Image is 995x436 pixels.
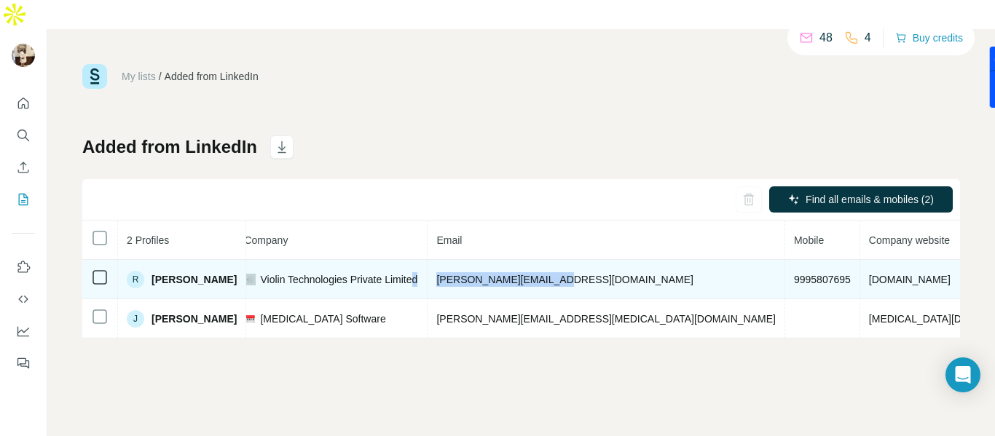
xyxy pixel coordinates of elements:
[12,44,35,67] img: Avatar
[165,69,259,84] div: Added from LinkedIn
[869,234,950,246] span: Company website
[436,313,775,325] span: [PERSON_NAME][EMAIL_ADDRESS][MEDICAL_DATA][DOMAIN_NAME]
[12,286,35,312] button: Use Surfe API
[82,135,257,159] h1: Added from LinkedIn
[82,64,107,89] img: Surfe Logo
[895,28,963,48] button: Buy credits
[244,313,256,325] img: company-logo
[794,274,851,285] span: 9995807695
[819,29,833,47] p: 48
[127,310,144,328] div: J
[12,154,35,181] button: Enrich CSV
[12,122,35,148] button: Search
[12,350,35,376] button: Feedback
[806,192,934,207] span: Find all emails & mobiles (2)
[12,254,35,280] button: Use Surfe on LinkedIn
[152,272,237,287] span: [PERSON_NAME]
[159,69,162,84] li: /
[152,312,237,326] span: [PERSON_NAME]
[260,272,417,287] span: Violin Technologies Private Limited
[244,274,256,285] img: company-logo
[436,234,462,246] span: Email
[12,90,35,116] button: Quick start
[769,186,953,213] button: Find all emails & mobiles (2)
[794,234,824,246] span: Mobile
[436,274,693,285] span: [PERSON_NAME][EMAIL_ADDRESS][DOMAIN_NAME]
[12,186,35,213] button: My lists
[869,274,951,285] span: [DOMAIN_NAME]
[260,312,385,326] span: [MEDICAL_DATA] Software
[945,357,980,392] div: Open Intercom Messenger
[244,234,288,246] span: Company
[127,234,169,246] span: 2 Profiles
[12,318,35,344] button: Dashboard
[865,29,871,47] p: 4
[127,271,144,288] div: R
[122,71,156,82] a: My lists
